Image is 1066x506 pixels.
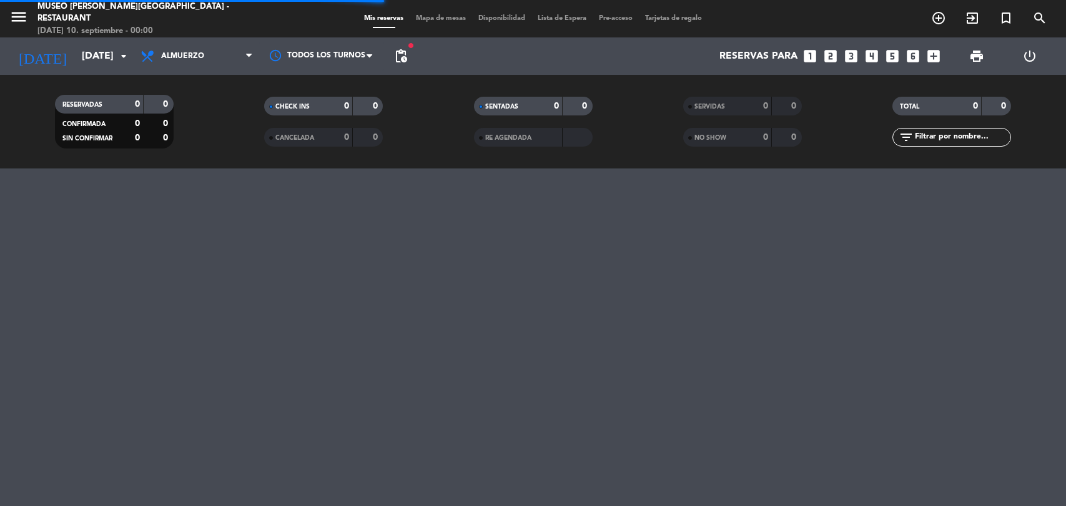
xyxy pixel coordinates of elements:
div: [DATE] 10. septiembre - 00:00 [37,25,257,37]
span: RESERVADAS [62,102,102,108]
span: CONFIRMADA [62,121,106,127]
strong: 0 [163,119,170,128]
i: add_circle_outline [931,11,946,26]
strong: 0 [791,133,799,142]
span: NO SHOW [694,135,726,141]
i: filter_list [899,130,914,145]
strong: 0 [344,102,349,110]
i: [DATE] [9,42,76,70]
i: looks_3 [843,48,859,64]
strong: 0 [763,133,768,142]
span: Mapa de mesas [410,15,472,22]
span: Disponibilidad [472,15,531,22]
input: Filtrar por nombre... [914,130,1010,144]
strong: 0 [135,134,140,142]
span: SERVIDAS [694,104,725,110]
span: print [969,49,984,64]
strong: 0 [554,102,559,110]
button: menu [9,7,28,31]
i: looks_5 [884,48,901,64]
i: search [1032,11,1047,26]
i: looks_one [802,48,818,64]
strong: 0 [163,134,170,142]
span: Reservas para [719,51,797,62]
span: SIN CONFIRMAR [62,135,112,142]
strong: 0 [791,102,799,110]
i: power_settings_new [1022,49,1037,64]
strong: 0 [1001,102,1009,110]
span: TOTAL [900,104,919,110]
i: exit_to_app [965,11,980,26]
strong: 0 [763,102,768,110]
i: arrow_drop_down [116,49,131,64]
i: looks_two [822,48,839,64]
span: Mis reservas [358,15,410,22]
div: Museo [PERSON_NAME][GEOGRAPHIC_DATA] - Restaurant [37,1,257,25]
i: looks_6 [905,48,921,64]
i: add_box [925,48,942,64]
i: looks_4 [864,48,880,64]
strong: 0 [373,102,380,110]
strong: 0 [163,100,170,109]
span: CHECK INS [275,104,310,110]
strong: 0 [344,133,349,142]
strong: 0 [373,133,380,142]
span: Pre-acceso [593,15,639,22]
i: menu [9,7,28,26]
span: Lista de Espera [531,15,593,22]
span: fiber_manual_record [407,42,415,49]
span: Almuerzo [161,52,204,61]
strong: 0 [135,119,140,128]
span: pending_actions [393,49,408,64]
strong: 0 [135,100,140,109]
span: CANCELADA [275,135,314,141]
span: SENTADAS [485,104,518,110]
span: RE AGENDADA [485,135,531,141]
strong: 0 [582,102,590,110]
span: Tarjetas de regalo [639,15,708,22]
strong: 0 [973,102,978,110]
div: LOG OUT [1004,37,1057,75]
i: turned_in_not [999,11,1014,26]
